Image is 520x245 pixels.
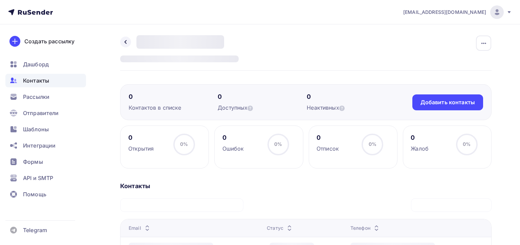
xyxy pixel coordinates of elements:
[129,225,151,231] div: Email
[23,125,49,133] span: Шаблоны
[411,134,429,142] div: 0
[23,76,49,85] span: Контакты
[128,144,154,153] div: Открытия
[129,104,218,112] div: Контактов в списке
[411,144,429,153] div: Жалоб
[23,190,46,198] span: Помощь
[307,104,396,112] div: Неактивных
[5,74,86,87] a: Контакты
[23,93,49,101] span: Рассылки
[307,93,396,101] div: 0
[218,104,307,112] div: Доступных
[369,141,376,147] span: 0%
[5,58,86,71] a: Дашборд
[222,134,244,142] div: 0
[180,141,188,147] span: 0%
[274,141,282,147] span: 0%
[5,106,86,120] a: Отправители
[403,5,512,19] a: [EMAIL_ADDRESS][DOMAIN_NAME]
[5,122,86,136] a: Шаблоны
[317,144,339,153] div: Отписок
[463,141,471,147] span: 0%
[23,158,43,166] span: Формы
[23,141,56,150] span: Интеграции
[350,225,381,231] div: Телефон
[24,37,74,45] div: Создать рассылку
[5,155,86,169] a: Формы
[23,60,49,68] span: Дашборд
[420,98,475,106] div: Добавить контакты
[23,109,59,117] span: Отправители
[218,93,307,101] div: 0
[267,225,294,231] div: Статус
[129,93,218,101] div: 0
[128,134,154,142] div: 0
[120,182,492,190] div: Контакты
[222,144,244,153] div: Ошибок
[23,226,47,234] span: Telegram
[317,134,339,142] div: 0
[403,9,486,16] span: [EMAIL_ADDRESS][DOMAIN_NAME]
[5,90,86,104] a: Рассылки
[23,174,53,182] span: API и SMTP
